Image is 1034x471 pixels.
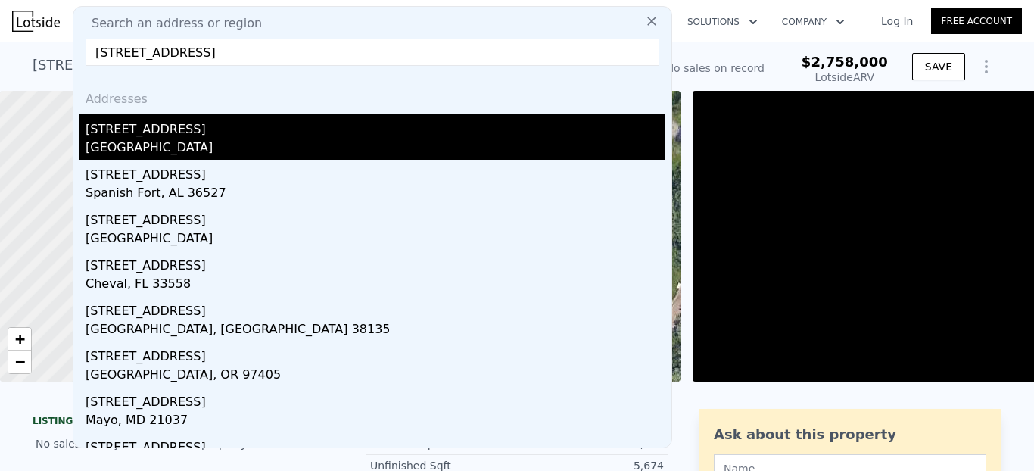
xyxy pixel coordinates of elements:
div: [STREET_ADDRESS] [86,251,665,275]
div: Addresses [79,78,665,114]
div: [STREET_ADDRESS] , [GEOGRAPHIC_DATA] , MI 48304 [33,55,391,76]
div: Cheval, FL 33558 [86,275,665,296]
span: + [15,329,25,348]
img: Lotside [12,11,60,32]
div: [STREET_ADDRESS] [86,387,665,411]
div: [STREET_ADDRESS] [86,160,665,184]
a: Zoom in [8,328,31,351]
button: Solutions [675,8,770,36]
span: $2,758,000 [802,54,888,70]
div: [GEOGRAPHIC_DATA], OR 97405 [86,366,665,387]
a: Free Account [931,8,1022,34]
div: No sales history record for this property. [33,430,335,457]
div: [GEOGRAPHIC_DATA] [86,229,665,251]
div: [STREET_ADDRESS] [86,342,665,366]
div: [GEOGRAPHIC_DATA] [86,139,665,160]
div: [STREET_ADDRESS] [86,432,665,457]
div: Spanish Fort, AL 36527 [86,184,665,205]
div: [STREET_ADDRESS] [86,296,665,320]
div: LISTING & SALE HISTORY [33,415,335,430]
div: [STREET_ADDRESS] [86,114,665,139]
span: − [15,352,25,371]
button: SAVE [912,53,965,80]
div: Off Market. No sales on record [604,61,765,76]
a: Log In [863,14,931,29]
button: Company [770,8,857,36]
div: Lotside ARV [802,70,888,85]
input: Enter an address, city, region, neighborhood or zip code [86,39,659,66]
div: [GEOGRAPHIC_DATA], [GEOGRAPHIC_DATA] 38135 [86,320,665,342]
div: Ask about this property [714,424,986,445]
button: Show Options [971,51,1001,82]
div: Mayo, MD 21037 [86,411,665,432]
a: Zoom out [8,351,31,373]
span: Search an address or region [79,14,262,33]
div: [STREET_ADDRESS] [86,205,665,229]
